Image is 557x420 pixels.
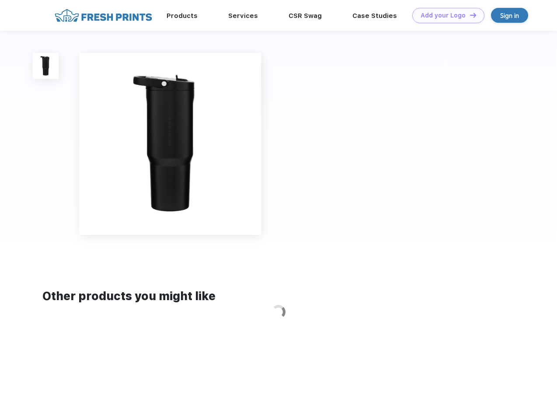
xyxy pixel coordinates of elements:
[491,8,528,23] a: Sign in
[33,53,59,79] img: func=resize&h=100
[470,13,476,17] img: DT
[500,10,519,21] div: Sign in
[42,288,514,305] div: Other products you might like
[421,12,466,19] div: Add your Logo
[52,8,155,23] img: fo%20logo%202.webp
[167,12,198,20] a: Products
[79,53,261,235] img: func=resize&h=640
